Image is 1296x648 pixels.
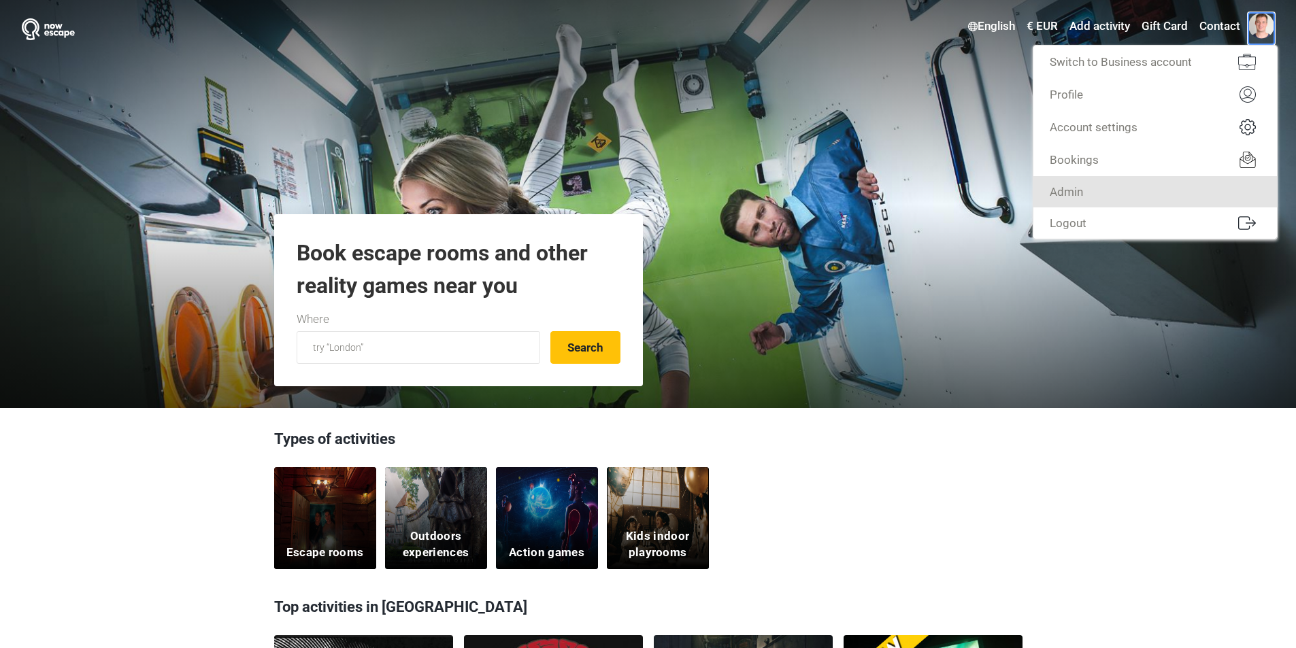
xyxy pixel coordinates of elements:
[297,311,329,328] label: Where
[1066,14,1133,39] a: Add activity
[1033,46,1277,78] a: Switch to Business account
[965,14,1018,39] a: English
[22,18,75,40] img: Nowescape logo
[393,528,478,561] h5: Outdoors experiences
[1033,111,1277,143] a: Account settings
[509,545,584,561] h5: Action games
[297,237,620,302] h1: Book escape rooms and other reality games near you
[615,528,700,561] h5: Kids indoor playrooms
[286,545,364,561] h5: Escape rooms
[297,331,540,364] input: try “London”
[274,590,1023,625] h3: Top activities in [GEOGRAPHIC_DATA]
[968,22,978,31] img: English
[1033,78,1277,111] a: Profile
[1033,207,1277,239] a: Logout
[1138,14,1191,39] a: Gift Card
[607,467,709,569] a: Kids indoor playrooms
[1023,14,1061,39] a: € EUR
[496,467,598,569] a: Action games
[385,467,487,569] a: Outdoors experiences
[274,428,1023,457] h3: Types of activities
[550,331,620,364] button: Search
[274,467,376,569] a: Escape rooms
[1033,176,1277,207] a: Admin
[1240,119,1256,135] img: Account settings
[1196,14,1244,39] a: Contact
[1033,143,1277,176] a: Bookings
